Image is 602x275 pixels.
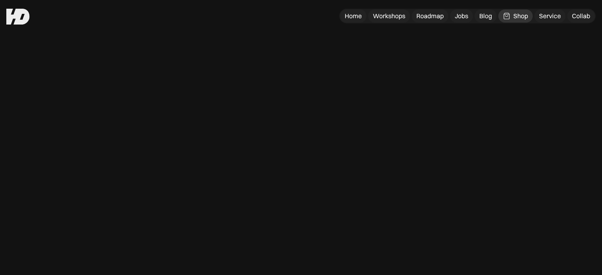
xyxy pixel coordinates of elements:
a: Jobs [450,9,473,23]
a: Collab [567,9,595,23]
div: Blog [479,12,492,20]
a: Home [340,9,367,23]
a: Service [534,9,566,23]
div: Home [345,12,362,20]
div: Collab [572,12,590,20]
div: Jobs [455,12,468,20]
div: Roadmap [416,12,444,20]
div: Service [539,12,561,20]
a: Roadmap [412,9,448,23]
a: Workshops [368,9,410,23]
a: Shop [498,9,533,23]
a: Blog [475,9,497,23]
div: Workshops [373,12,405,20]
div: Shop [513,12,528,20]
